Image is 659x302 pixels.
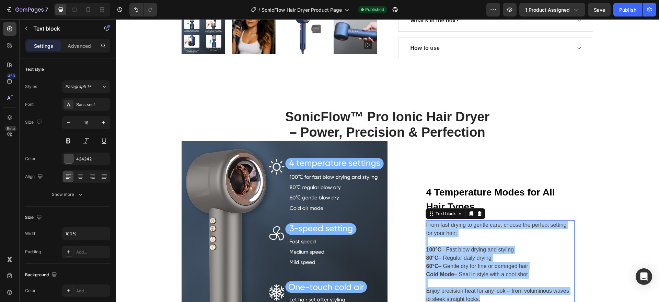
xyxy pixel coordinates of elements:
[311,227,326,233] strong: 100°C
[76,288,108,294] div: Add...
[25,101,34,108] div: Font
[3,3,51,16] button: 7
[311,226,458,235] p: – Fast blow drying and styling
[365,7,384,13] span: Published
[311,202,458,218] p: From fast drying to gentle care, choose the perfect setting for your hair:
[311,236,323,242] strong: 80°C
[164,89,380,122] h2: Rich Text Editor. Editing area: main
[262,6,342,13] span: SonicFlow Hair Dryer Product Page
[25,249,41,255] div: Padding
[636,268,652,285] div: Open Intercom Messenger
[68,42,91,49] p: Advanced
[62,80,110,93] button: Paragraph 1*
[311,252,339,258] strong: Cold Mode
[76,156,108,162] div: 424242
[25,66,44,72] div: Text style
[76,249,108,255] div: Add...
[319,191,342,198] div: Text block
[310,201,459,285] div: Rich Text Editor. Editing area: main
[519,3,585,16] button: 1 product assigned
[33,24,92,33] p: Text block
[76,102,108,108] div: Sans-serif
[613,3,642,16] button: Publish
[25,213,43,222] div: Size
[619,6,636,13] div: Publish
[311,166,458,195] p: 4 Temperature Modes for All Hair Types
[25,172,44,181] div: Align
[129,3,157,16] div: Undo/Redo
[25,83,37,90] div: Styles
[311,268,458,284] p: Enjoy precision heat for any look – from voluminous waves to sleek straight locks.
[7,73,16,79] div: 450
[311,251,458,259] p: – Seal in style with a cool shot
[258,6,260,13] span: /
[65,83,91,90] span: Paragraph 1*
[34,42,53,49] p: Settings
[62,227,110,240] input: Auto
[52,191,84,198] div: Show more
[311,244,323,250] strong: 60°C
[25,118,43,127] div: Size
[116,19,659,302] iframe: Design area
[294,24,325,34] div: How to use
[25,188,110,201] button: Show more
[594,7,605,13] span: Save
[588,3,611,16] button: Save
[25,156,36,162] div: Color
[5,126,16,131] div: Beta
[164,90,379,121] p: ⁠⁠⁠⁠⁠⁠⁠
[310,165,459,195] div: Rich Text Editor. Editing area: main
[25,231,36,237] div: Width
[45,5,48,14] p: 7
[170,90,374,121] strong: SonicFlow™ Pro Ionic Hair Dryer – Power, Precision & Perfection
[525,6,570,13] span: 1 product assigned
[311,235,458,243] p: – Regular daily drying
[25,288,36,294] div: Color
[311,243,458,251] p: – Gentle dry for fine or damaged hair
[25,270,58,280] div: Background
